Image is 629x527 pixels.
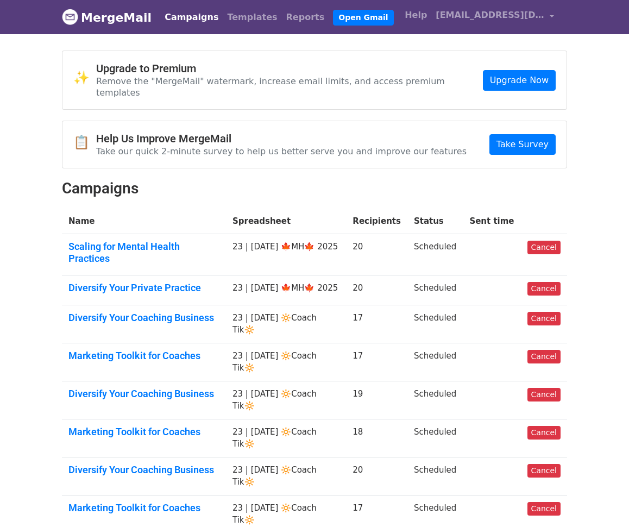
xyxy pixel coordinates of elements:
[160,7,223,28] a: Campaigns
[68,502,219,514] a: Marketing Toolkit for Coaches
[68,426,219,438] a: Marketing Toolkit for Coaches
[436,9,544,22] span: [EMAIL_ADDRESS][DOMAIN_NAME]
[68,350,219,362] a: Marketing Toolkit for Coaches
[62,6,152,29] a: MergeMail
[346,234,407,275] td: 20
[223,7,281,28] a: Templates
[226,381,346,419] td: 23 | [DATE] 🔆Coach Tik🔆
[407,457,463,495] td: Scheduled
[346,381,407,419] td: 19
[96,62,483,75] h4: Upgrade to Premium
[226,457,346,495] td: 23 | [DATE] 🔆Coach Tik🔆
[226,305,346,343] td: 23 | [DATE] 🔆Coach Tik🔆
[96,132,467,145] h4: Help Us Improve MergeMail
[68,464,219,476] a: Diversify Your Coaching Business
[407,275,463,305] td: Scheduled
[68,312,219,324] a: Diversify Your Coaching Business
[62,9,78,25] img: MergeMail logo
[400,4,431,26] a: Help
[527,464,561,478] a: Cancel
[431,4,558,30] a: [EMAIL_ADDRESS][DOMAIN_NAME]
[96,146,467,157] p: Take our quick 2-minute survey to help us better serve you and improve our features
[96,76,483,98] p: Remove the "MergeMail" watermark, increase email limits, and access premium templates
[407,343,463,381] td: Scheduled
[527,502,561,516] a: Cancel
[407,234,463,275] td: Scheduled
[226,275,346,305] td: 23 | [DATE] 🍁MH🍁 2025
[489,134,556,155] a: Take Survey
[346,209,407,234] th: Recipients
[68,241,219,264] a: Scaling for Mental Health Practices
[226,419,346,457] td: 23 | [DATE] 🔆Coach Tik🔆
[527,312,561,325] a: Cancel
[407,381,463,419] td: Scheduled
[73,70,96,86] span: ✨
[333,10,393,26] a: Open Gmail
[62,179,567,198] h2: Campaigns
[62,209,226,234] th: Name
[226,343,346,381] td: 23 | [DATE] 🔆Coach Tik🔆
[527,282,561,296] a: Cancel
[68,388,219,400] a: Diversify Your Coaching Business
[346,419,407,457] td: 18
[463,209,520,234] th: Sent time
[68,282,219,294] a: Diversify Your Private Practice
[282,7,329,28] a: Reports
[226,209,346,234] th: Spreadsheet
[73,135,96,150] span: 📋
[407,419,463,457] td: Scheduled
[407,209,463,234] th: Status
[346,275,407,305] td: 20
[346,305,407,343] td: 17
[407,305,463,343] td: Scheduled
[483,70,556,91] a: Upgrade Now
[527,350,561,363] a: Cancel
[226,234,346,275] td: 23 | [DATE] 🍁MH🍁 2025
[527,241,561,254] a: Cancel
[527,388,561,401] a: Cancel
[527,426,561,440] a: Cancel
[346,343,407,381] td: 17
[346,457,407,495] td: 20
